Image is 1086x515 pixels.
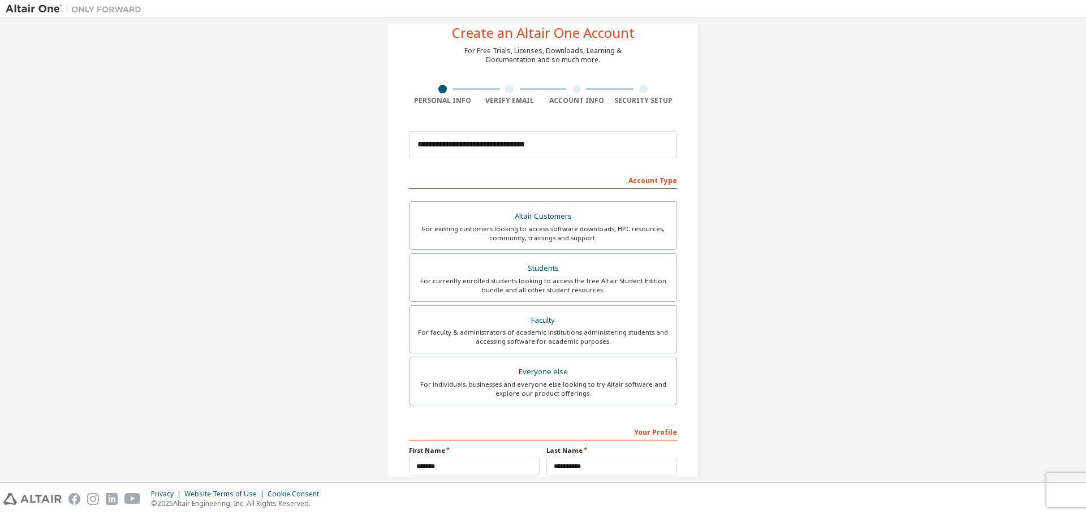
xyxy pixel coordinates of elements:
div: Personal Info [409,96,476,105]
div: Altair Customers [416,209,670,224]
img: Altair One [6,3,147,15]
label: First Name [409,446,540,455]
div: Security Setup [610,96,678,105]
div: For faculty & administrators of academic institutions administering students and accessing softwa... [416,328,670,346]
div: Everyone else [416,364,670,380]
div: For existing customers looking to access software downloads, HPC resources, community, trainings ... [416,224,670,243]
div: Create an Altair One Account [452,26,635,40]
img: linkedin.svg [106,493,118,505]
div: Privacy [151,490,184,499]
div: For currently enrolled students looking to access the free Altair Student Edition bundle and all ... [416,276,670,295]
div: Your Profile [409,422,677,440]
img: facebook.svg [68,493,80,505]
label: Last Name [546,446,677,455]
div: Verify Email [476,96,544,105]
div: For Free Trials, Licenses, Downloads, Learning & Documentation and so much more. [464,46,622,64]
img: altair_logo.svg [3,493,62,505]
div: Account Info [543,96,610,105]
div: Account Type [409,171,677,189]
div: Website Terms of Use [184,490,268,499]
img: instagram.svg [87,493,99,505]
p: © 2025 Altair Engineering, Inc. All Rights Reserved. [151,499,326,508]
div: For individuals, businesses and everyone else looking to try Altair software and explore our prod... [416,380,670,398]
div: Faculty [416,313,670,328]
div: Cookie Consent [268,490,326,499]
img: youtube.svg [124,493,141,505]
div: Students [416,261,670,276]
